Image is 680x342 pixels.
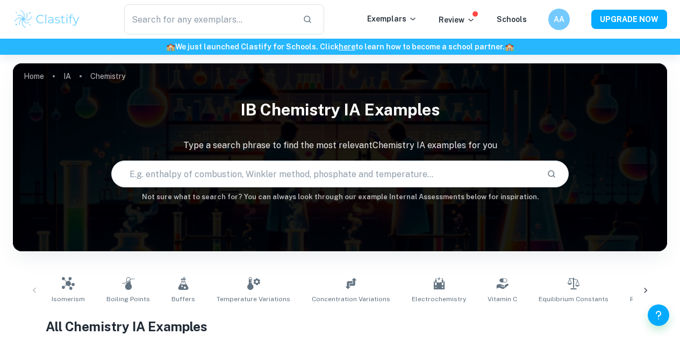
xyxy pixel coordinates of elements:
[106,294,150,304] span: Boiling Points
[13,192,667,202] h6: Not sure what to search for? You can always look through our example Internal Assessments below f...
[46,317,634,336] h1: All Chemistry IA Examples
[553,13,566,25] h6: AA
[648,304,669,326] button: Help and Feedback
[505,42,514,51] span: 🏫
[217,294,290,304] span: Temperature Variations
[542,165,561,183] button: Search
[13,139,667,152] p: Type a search phrase to find the most relevant Chemistry IA examples for you
[312,294,390,304] span: Concentration Variations
[13,9,81,30] img: Clastify logo
[90,70,125,82] p: Chemistry
[367,13,417,25] p: Exemplars
[171,294,195,304] span: Buffers
[439,14,475,26] p: Review
[497,15,527,24] a: Schools
[166,42,175,51] span: 🏫
[339,42,355,51] a: here
[591,10,667,29] button: UPGRADE NOW
[63,69,71,84] a: IA
[2,41,678,53] h6: We just launched Clastify for Schools. Click to learn how to become a school partner.
[13,93,667,126] h1: IB Chemistry IA examples
[412,294,466,304] span: Electrochemistry
[24,69,44,84] a: Home
[539,294,609,304] span: Equilibrium Constants
[124,4,294,34] input: Search for any exemplars...
[488,294,517,304] span: Vitamin C
[548,9,570,30] button: AA
[630,294,678,304] span: Reaction Rates
[112,159,539,189] input: E.g. enthalpy of combustion, Winkler method, phosphate and temperature...
[52,294,85,304] span: Isomerism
